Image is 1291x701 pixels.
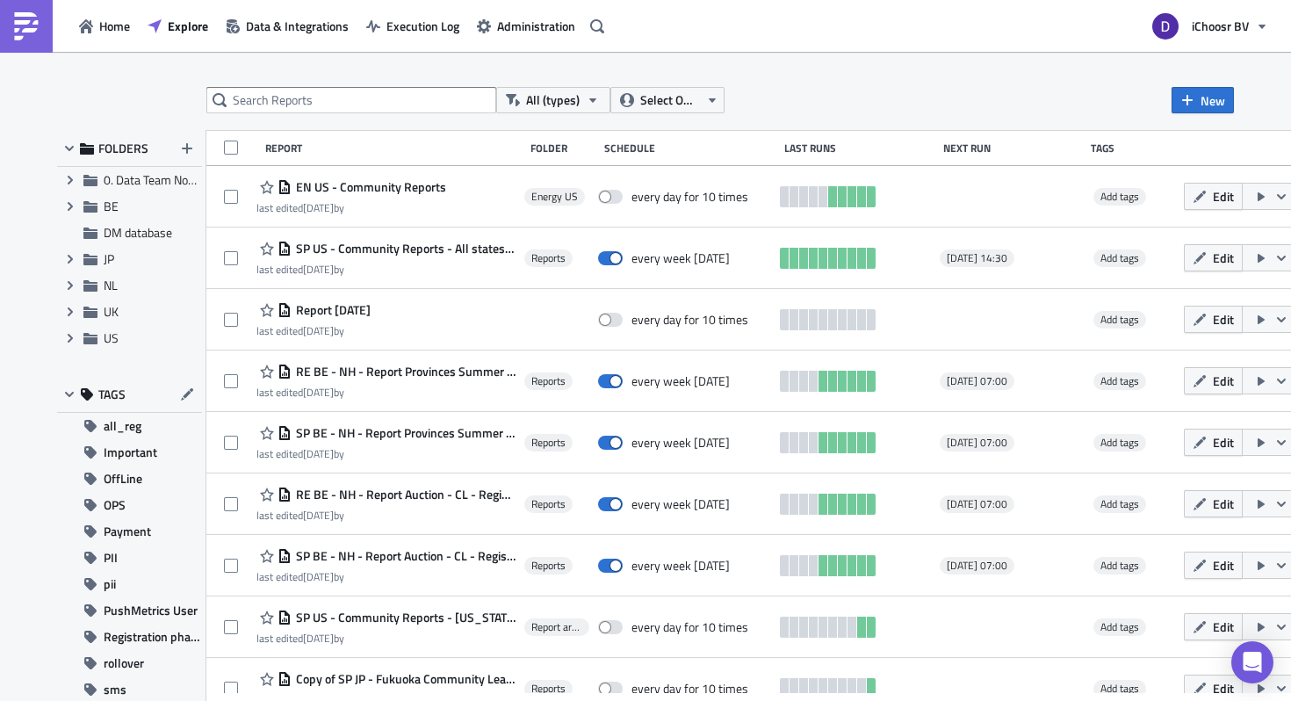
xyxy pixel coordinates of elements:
[1093,372,1146,390] span: Add tags
[256,509,516,522] div: last edited by
[57,571,202,597] button: pii
[943,141,1083,155] div: Next Run
[104,492,126,518] span: OPS
[265,141,523,155] div: Report
[303,384,334,401] time: 2025-09-03T09:43:56Z
[256,201,446,214] div: last edited by
[256,632,516,645] div: last edited by
[57,650,202,676] button: rollover
[1213,187,1234,206] span: Edit
[256,447,516,460] div: last edited by
[631,189,748,205] div: every day for 10 times
[104,276,118,294] span: NL
[98,141,148,156] span: FOLDERS
[303,261,334,278] time: 2025-10-06T15:36:56Z
[496,87,610,113] button: All (types)
[99,17,130,35] span: Home
[104,302,119,321] span: UK
[526,90,580,110] span: All (types)
[1100,557,1139,574] span: Add tags
[1213,310,1234,329] span: Edit
[217,12,357,40] a: Data & Integrations
[1093,311,1146,329] span: Add tags
[1100,249,1139,266] span: Add tags
[104,197,119,215] span: BE
[1091,141,1177,155] div: Tags
[57,466,202,492] button: OffLine
[1231,641,1273,683] div: Open Intercom Messenger
[631,250,730,266] div: every week on Friday
[57,545,202,571] button: PII
[104,439,157,466] span: Important
[104,624,202,650] span: Registration phase
[104,329,119,347] span: US
[292,548,516,564] span: SP BE - NH - Report Auction - CL - Registraties en Acceptatie fase Fall 2025
[531,559,566,573] span: Reports
[1213,372,1234,390] span: Edit
[57,492,202,518] button: OPS
[139,12,217,40] button: Explore
[292,364,516,379] span: RE BE - NH - Report Provinces Summer 2025 Installations West-Vlaanderen en Provincie Oost-Vlaanderen
[947,559,1007,573] span: [DATE] 07:00
[357,12,468,40] a: Execution Log
[1184,429,1243,456] button: Edit
[104,518,151,545] span: Payment
[531,620,582,634] span: Report archive (old)
[104,466,142,492] span: OffLine
[57,597,202,624] button: PushMetrics User
[57,518,202,545] button: Payment
[1184,552,1243,579] button: Edit
[1100,188,1139,205] span: Add tags
[104,650,144,676] span: rollover
[256,570,516,583] div: last edited by
[1184,244,1243,271] button: Edit
[640,90,699,110] span: Select Owner
[206,87,496,113] input: Search Reports
[1093,557,1146,575] span: Add tags
[1093,434,1146,452] span: Add tags
[1093,188,1146,206] span: Add tags
[1213,495,1234,513] span: Edit
[1142,7,1278,46] button: iChoosr BV
[947,374,1007,388] span: [DATE] 07:00
[104,249,114,268] span: JP
[104,545,118,571] span: PII
[1184,490,1243,517] button: Edit
[303,445,334,462] time: 2025-09-03T09:42:45Z
[303,322,334,339] time: 2025-09-08T13:57:49Z
[1093,495,1146,513] span: Add tags
[631,373,730,389] div: every week on Monday
[303,199,334,216] time: 2025-09-25T13:40:02Z
[1184,306,1243,333] button: Edit
[631,681,748,697] div: every day for 10 times
[784,141,934,155] div: Last Runs
[1213,556,1234,575] span: Edit
[947,251,1007,265] span: [DATE] 14:30
[604,141,775,155] div: Schedule
[70,12,139,40] button: Home
[168,17,208,35] span: Explore
[292,425,516,441] span: SP BE - NH - Report Provinces Summer 2025 Installations
[292,610,516,625] span: SP US - Community Reports - Pennsylvania
[303,507,334,524] time: 2025-09-03T09:38:36Z
[1192,17,1249,35] span: iChoosr BV
[303,630,334,647] time: 2025-09-23T08:37:37Z
[292,302,371,318] span: Report 2025-09-08
[246,17,349,35] span: Data & Integrations
[1100,680,1139,697] span: Add tags
[1213,249,1234,267] span: Edit
[292,487,516,502] span: RE BE - NH - Report Auction - CL - Registraties en Acceptatie fase Fall 2025
[531,374,566,388] span: Reports
[1201,91,1225,110] span: New
[1100,495,1139,512] span: Add tags
[1184,367,1243,394] button: Edit
[292,179,446,195] span: EN US - Community Reports
[292,241,516,257] span: SP US - Community Reports - All states (CO, IL, FL, MD, MN, OH, PA, VA, TX)
[631,496,730,512] div: every week on Monday
[531,497,566,511] span: Reports
[947,497,1007,511] span: [DATE] 07:00
[531,682,566,696] span: Reports
[468,12,584,40] a: Administration
[256,324,371,337] div: last edited by
[1100,434,1139,451] span: Add tags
